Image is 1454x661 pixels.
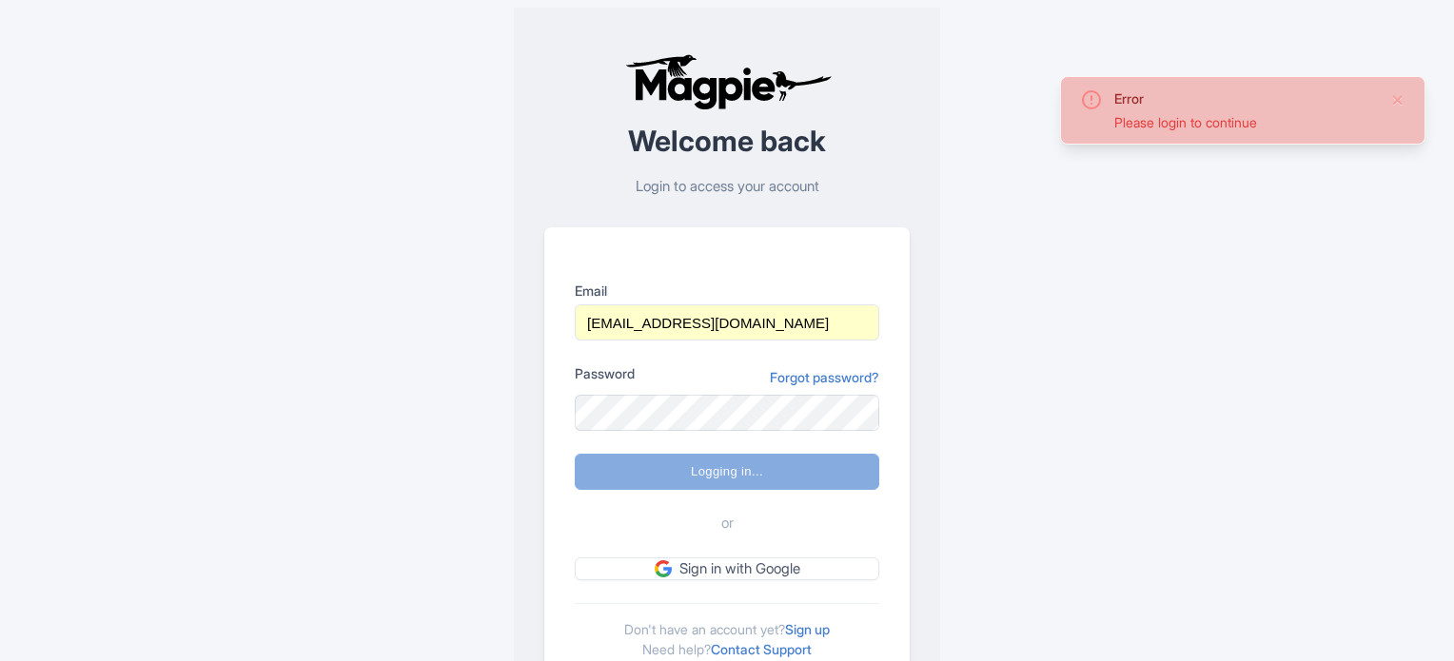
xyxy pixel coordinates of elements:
[1114,112,1375,132] div: Please login to continue
[1390,88,1405,111] button: Close
[575,454,879,490] input: Logging in...
[655,560,672,577] img: google.svg
[721,513,734,535] span: or
[575,304,879,340] input: you@example.com
[575,363,635,383] label: Password
[711,641,812,657] a: Contact Support
[575,281,879,301] label: Email
[620,53,835,110] img: logo-ab69f6fb50320c5b225c76a69d11143b.png
[575,557,879,581] a: Sign in with Google
[575,603,879,659] div: Don't have an account yet? Need help?
[544,176,910,198] p: Login to access your account
[785,621,830,637] a: Sign up
[1114,88,1375,108] div: Error
[770,367,879,387] a: Forgot password?
[544,126,910,157] h2: Welcome back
